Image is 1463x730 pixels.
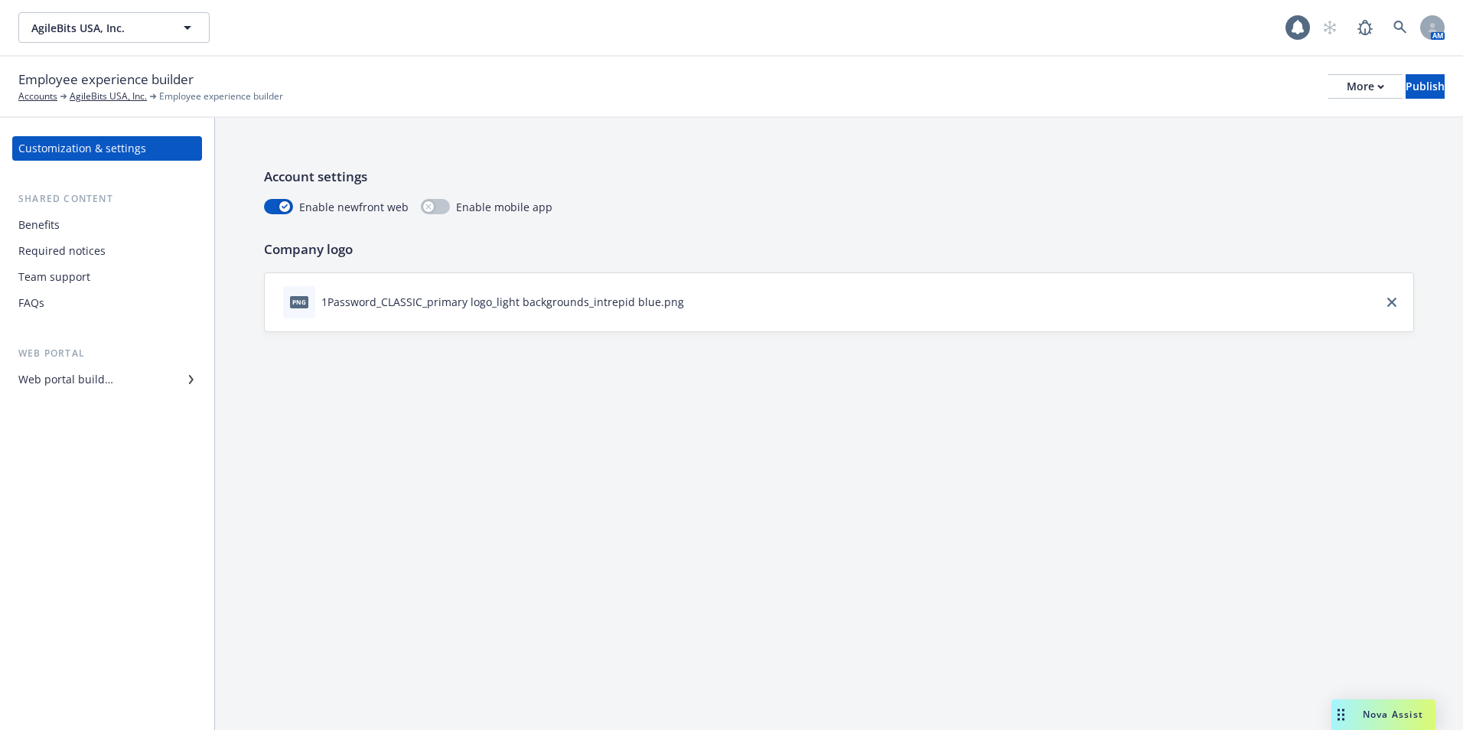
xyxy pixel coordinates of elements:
div: Benefits [18,213,60,237]
div: Customization & settings [18,136,146,161]
a: FAQs [12,291,202,315]
div: Shared content [12,191,202,207]
div: Web portal builder [18,367,113,392]
div: More [1347,75,1384,98]
a: AgileBits USA, Inc. [70,90,147,103]
p: Account settings [264,167,1414,187]
span: Enable newfront web [299,199,409,215]
div: Team support [18,265,90,289]
a: Start snowing [1315,12,1345,43]
a: Team support [12,265,202,289]
span: png [290,296,308,308]
div: Drag to move [1331,699,1351,730]
a: close [1383,293,1401,311]
a: Report a Bug [1350,12,1380,43]
div: Publish [1406,75,1445,98]
div: FAQs [18,291,44,315]
a: Accounts [18,90,57,103]
div: Web portal [12,346,202,361]
button: download file [690,294,702,310]
a: Benefits [12,213,202,237]
span: Employee experience builder [159,90,283,103]
span: Nova Assist [1363,708,1423,721]
p: Company logo [264,240,1414,259]
a: Search [1385,12,1416,43]
span: Enable mobile app [456,199,552,215]
a: Required notices [12,239,202,263]
span: AgileBits USA, Inc. [31,20,164,36]
a: Web portal builder [12,367,202,392]
span: Employee experience builder [18,70,194,90]
div: 1Password_CLASSIC_primary logo_light backgrounds_intrepid blue.png [321,294,684,310]
button: More [1328,74,1403,99]
a: Customization & settings [12,136,202,161]
button: AgileBits USA, Inc. [18,12,210,43]
button: Publish [1406,74,1445,99]
button: Nova Assist [1331,699,1435,730]
div: Required notices [18,239,106,263]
